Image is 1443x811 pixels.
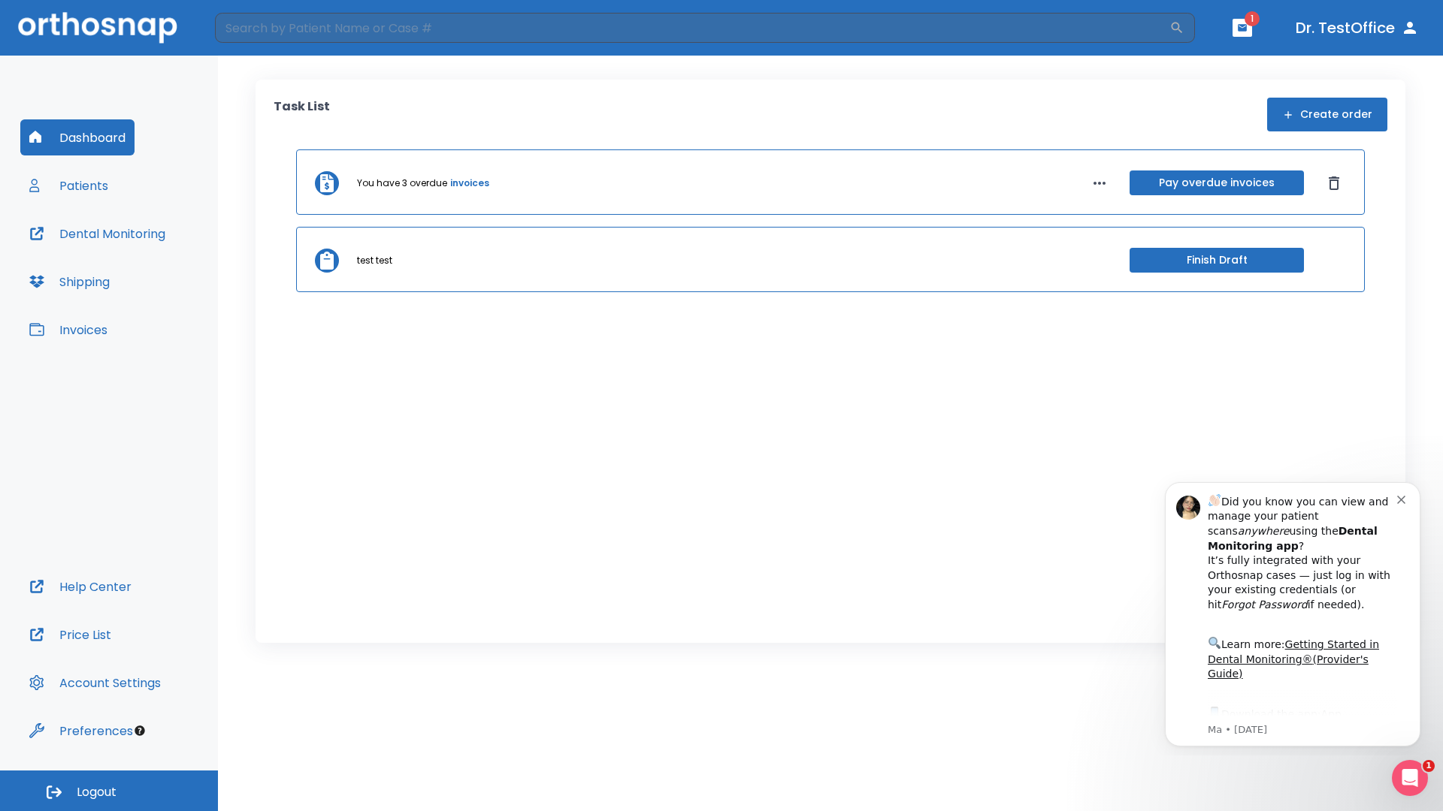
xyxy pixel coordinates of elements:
[77,784,116,800] span: Logout
[215,13,1169,43] input: Search by Patient Name or Case #
[20,665,170,701] button: Account Settings
[65,255,255,268] p: Message from Ma, sent 5w ago
[20,312,116,348] button: Invoices
[450,176,489,190] a: invoices
[133,724,147,737] div: Tooltip anchor
[20,568,141,604] button: Help Center
[20,264,119,300] button: Shipping
[357,254,392,267] p: test test
[65,240,199,267] a: App Store
[1392,760,1428,796] iframe: Intercom live chat
[1267,98,1387,131] button: Create order
[18,12,177,43] img: Orthosnap
[20,119,135,155] button: Dashboard
[20,216,174,252] button: Dental Monitoring
[20,713,142,749] button: Preferences
[1290,14,1425,41] button: Dr. TestOffice
[1423,760,1435,772] span: 1
[65,236,255,312] div: Download the app: | ​ Let us know if you need help getting started!
[1142,469,1443,755] iframe: Intercom notifications message
[1245,11,1260,26] span: 1
[1130,170,1304,195] button: Pay overdue invoices
[1130,248,1304,273] button: Finish Draft
[357,176,447,190] p: You have 3 overdue
[20,617,120,653] button: Price List
[1322,171,1346,195] button: Dismiss
[274,98,330,131] p: Task List
[255,23,267,35] button: Dismiss notification
[20,167,117,204] button: Patients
